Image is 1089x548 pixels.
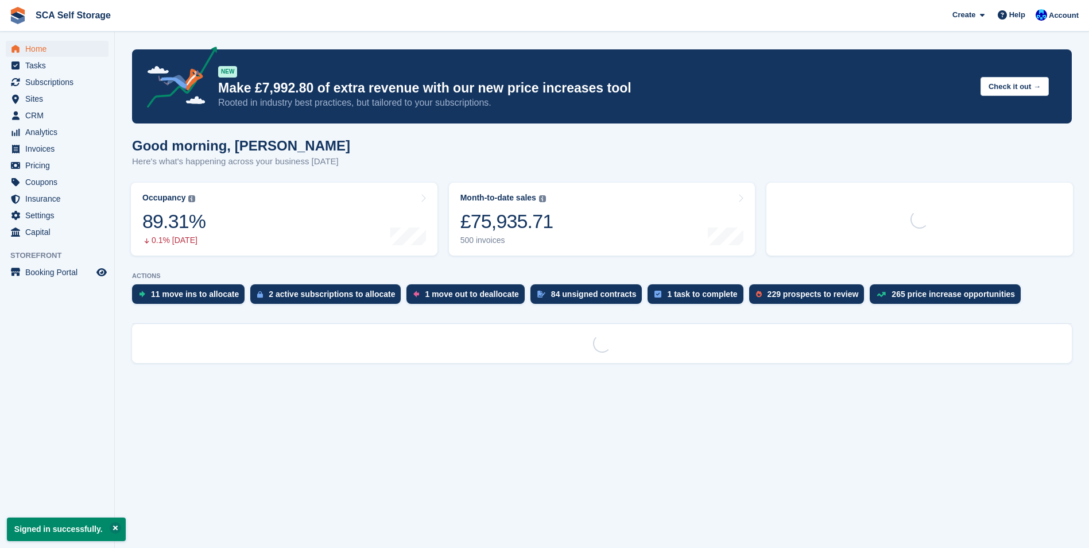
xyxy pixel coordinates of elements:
span: Help [1009,9,1025,21]
div: Month-to-date sales [460,193,536,203]
span: Capital [25,224,94,240]
img: active_subscription_to_allocate_icon-d502201f5373d7db506a760aba3b589e785aa758c864c3986d89f69b8ff3... [257,291,263,298]
a: menu [6,57,108,74]
a: menu [6,91,108,107]
span: Subscriptions [25,74,94,90]
a: Month-to-date sales £75,935.71 500 invoices [449,183,755,256]
a: menu [6,41,108,57]
a: 84 unsigned contracts [530,284,648,310]
h1: Good morning, [PERSON_NAME] [132,138,350,153]
span: CRM [25,107,94,124]
span: Account [1049,10,1079,21]
div: 265 price increase opportunities [892,290,1015,299]
span: Pricing [25,157,94,173]
img: price-adjustments-announcement-icon-8257ccfd72463d97f412b2fc003d46551f7dbcb40ab6d574587a9cd5c0d94... [137,47,218,112]
a: menu [6,174,108,190]
img: Kelly Neesham [1036,9,1047,21]
span: Settings [25,207,94,223]
a: menu [6,107,108,124]
span: Analytics [25,124,94,140]
img: move_ins_to_allocate_icon-fdf77a2bb77ea45bf5b3d319d69a93e2d87916cf1d5bf7949dd705db3b84f3ca.svg [139,291,145,298]
span: Tasks [25,57,94,74]
div: 229 prospects to review [768,290,859,299]
img: price_increase_opportunities-93ffe204e8149a01c8c9dc8f82e8f89637d9d84a8eef4429ea346261dce0b2c0.svg [877,292,886,297]
img: stora-icon-8386f47178a22dfd0bd8f6a31ec36ba5ce8667c1dd55bd0f319d3a0aa187defe.svg [9,7,26,24]
span: Storefront [10,250,114,261]
div: 500 invoices [460,236,553,245]
button: Check it out → [981,77,1049,96]
div: 1 move out to deallocate [425,290,518,299]
a: Occupancy 89.31% 0.1% [DATE] [131,183,437,256]
img: task-75834270c22a3079a89374b754ae025e5fb1db73e45f91037f5363f120a921f8.svg [654,291,661,298]
a: menu [6,264,108,280]
a: 229 prospects to review [749,284,870,310]
a: menu [6,224,108,240]
a: menu [6,141,108,157]
a: menu [6,124,108,140]
p: Here's what's happening across your business [DATE] [132,155,350,168]
img: prospect-51fa495bee0391a8d652442698ab0144808aea92771e9ea1ae160a38d050c398.svg [756,291,762,298]
p: Signed in successfully. [7,518,126,541]
div: 2 active subscriptions to allocate [269,290,395,299]
div: £75,935.71 [460,210,553,233]
div: 1 task to complete [667,290,737,299]
span: Booking Portal [25,264,94,280]
a: 11 move ins to allocate [132,284,250,310]
span: Coupons [25,174,94,190]
div: 0.1% [DATE] [142,236,206,245]
div: 89.31% [142,210,206,233]
a: menu [6,74,108,90]
a: menu [6,191,108,207]
a: menu [6,157,108,173]
a: menu [6,207,108,223]
img: icon-info-grey-7440780725fd019a000dd9b08b2336e03edf1995a4989e88bcd33f0948082b44.svg [539,195,546,202]
span: Home [25,41,94,57]
div: Occupancy [142,193,185,203]
a: 265 price increase opportunities [870,284,1026,310]
span: Create [952,9,975,21]
p: ACTIONS [132,272,1072,280]
div: 84 unsigned contracts [551,290,637,299]
div: NEW [218,66,237,78]
img: move_outs_to_deallocate_icon-f764333ba52eb49d3ac5e1228854f67142a1ed5810a6f6cc68b1a99e826820c5.svg [413,291,419,298]
a: Preview store [95,265,108,279]
p: Rooted in industry best practices, but tailored to your subscriptions. [218,97,971,109]
img: contract_signature_icon-13c848040528278c33f63329250d36e43548de30e8caae1d1a13099fd9432cc5.svg [537,291,545,298]
a: 1 move out to deallocate [406,284,530,310]
span: Sites [25,91,94,107]
a: 2 active subscriptions to allocate [250,284,406,310]
div: 11 move ins to allocate [151,290,239,299]
img: icon-info-grey-7440780725fd019a000dd9b08b2336e03edf1995a4989e88bcd33f0948082b44.svg [188,195,195,202]
a: SCA Self Storage [31,6,115,25]
a: 1 task to complete [648,284,749,310]
p: Make £7,992.80 of extra revenue with our new price increases tool [218,80,971,97]
span: Invoices [25,141,94,157]
span: Insurance [25,191,94,207]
